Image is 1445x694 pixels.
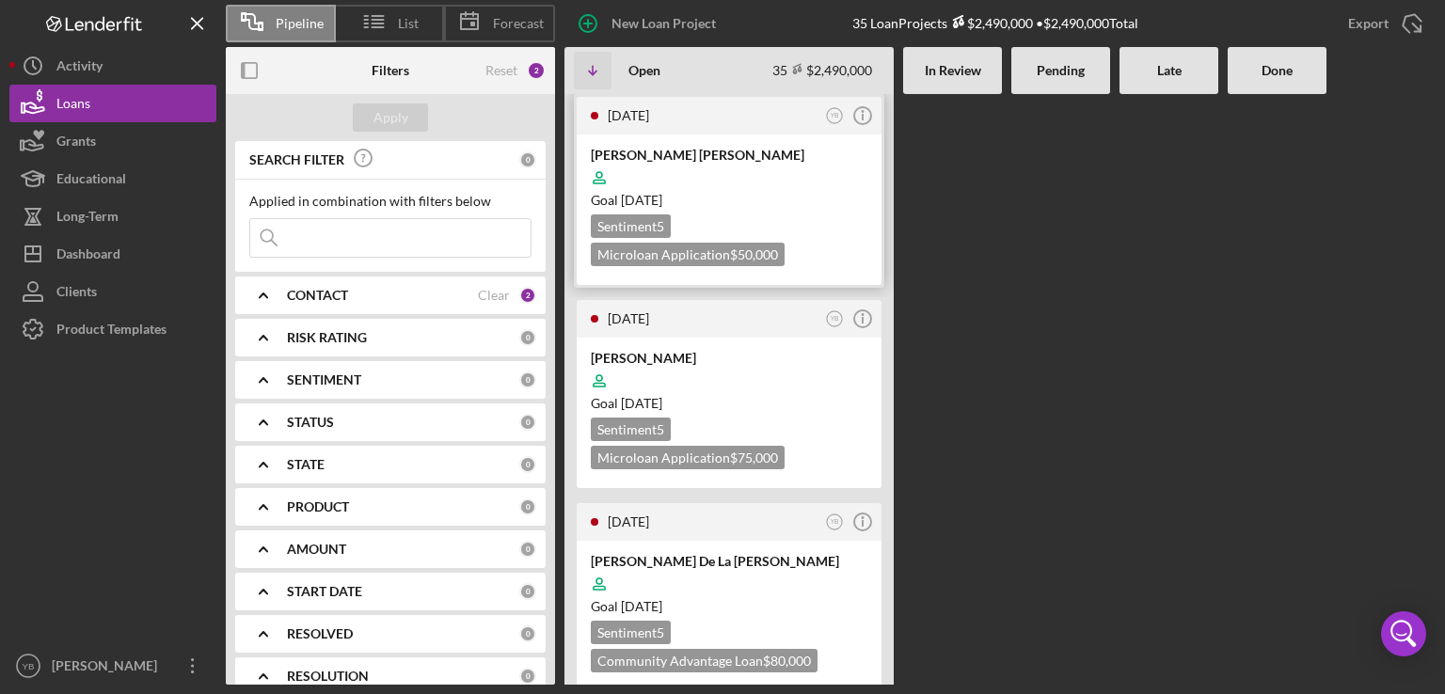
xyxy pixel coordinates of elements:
[591,349,867,368] div: [PERSON_NAME]
[591,552,867,571] div: [PERSON_NAME] De La [PERSON_NAME]
[287,372,361,387] b: SENTIMENT
[1329,5,1436,42] button: Export
[628,63,660,78] b: Open
[519,371,536,388] div: 0
[287,499,349,514] b: PRODUCT
[276,16,324,31] span: Pipeline
[591,446,785,469] div: Microloan Application $75,000
[621,598,662,614] time: 09/20/2025
[1037,63,1085,78] b: Pending
[772,62,872,78] div: 35 $2,490,000
[947,15,1033,31] div: $2,490,000
[9,197,216,235] button: Long-Term
[925,63,981,78] b: In Review
[493,16,544,31] span: Forecast
[287,626,353,641] b: RESOLVED
[519,151,536,168] div: 0
[1348,5,1389,42] div: Export
[591,649,818,672] div: Community Advantage Loan $80,000
[9,122,216,160] button: Grants
[574,500,884,694] a: [DATE]YB[PERSON_NAME] De La [PERSON_NAME]Goal [DATE]Sentiment5Community Advantage Loan$80,000
[56,310,167,353] div: Product Templates
[249,152,344,167] b: SEARCH FILTER
[56,160,126,202] div: Educational
[564,5,735,42] button: New Loan Project
[1381,611,1426,656] div: Open Intercom Messenger
[519,541,536,558] div: 0
[56,197,119,240] div: Long-Term
[608,107,649,123] time: 2025-08-07 17:57
[519,287,536,304] div: 2
[519,583,536,600] div: 0
[621,395,662,411] time: 10/05/2025
[56,235,120,277] div: Dashboard
[249,194,532,209] div: Applied in combination with filters below
[9,47,216,85] button: Activity
[9,647,216,685] button: YB[PERSON_NAME]
[527,61,546,80] div: 2
[56,47,103,89] div: Activity
[621,192,662,208] time: 09/28/2025
[519,329,536,346] div: 0
[485,63,517,78] div: Reset
[287,584,362,599] b: START DATE
[831,315,839,322] text: YB
[591,214,671,238] div: Sentiment 5
[372,63,409,78] b: Filters
[519,668,536,685] div: 0
[591,418,671,441] div: Sentiment 5
[287,288,348,303] b: CONTACT
[519,625,536,642] div: 0
[831,112,839,118] text: YB
[519,498,536,515] div: 0
[1262,63,1293,78] b: Done
[611,5,716,42] div: New Loan Project
[852,15,1138,31] div: 35 Loan Projects • $2,490,000 Total
[591,621,671,644] div: Sentiment 5
[478,288,510,303] div: Clear
[822,103,848,129] button: YB
[287,542,346,557] b: AMOUNT
[822,307,848,332] button: YB
[398,16,419,31] span: List
[9,85,216,122] button: Loans
[47,647,169,689] div: [PERSON_NAME]
[353,103,428,132] button: Apply
[519,414,536,431] div: 0
[574,297,884,491] a: [DATE]YB[PERSON_NAME]Goal [DATE]Sentiment5Microloan Application$75,000
[9,310,216,348] button: Product Templates
[287,457,325,472] b: STATE
[831,518,839,525] text: YB
[9,273,216,310] button: Clients
[591,395,662,411] span: Goal
[591,146,867,165] div: [PERSON_NAME] [PERSON_NAME]
[287,415,334,430] b: STATUS
[591,243,785,266] div: Microloan Application $50,000
[822,510,848,535] button: YB
[56,273,97,315] div: Clients
[9,235,216,273] button: Dashboard
[519,456,536,473] div: 0
[591,192,662,208] span: Goal
[56,122,96,165] div: Grants
[608,513,649,529] time: 2025-08-06 19:06
[56,85,90,127] div: Loans
[23,661,35,671] text: YB
[373,103,408,132] div: Apply
[9,160,216,197] button: Educational
[574,94,884,288] a: [DATE]YB[PERSON_NAME] [PERSON_NAME]Goal [DATE]Sentiment5Microloan Application$50,000
[608,310,649,326] time: 2025-08-07 12:50
[287,330,367,345] b: RISK RATING
[1157,63,1182,78] b: Late
[287,669,369,684] b: RESOLUTION
[591,598,662,614] span: Goal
